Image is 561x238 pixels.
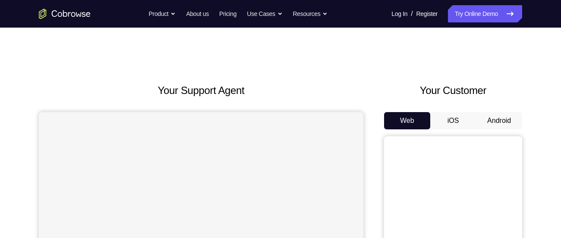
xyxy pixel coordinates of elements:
[430,112,476,129] button: iOS
[448,5,522,22] a: Try Online Demo
[149,5,176,22] button: Product
[384,83,522,98] h2: Your Customer
[416,5,438,22] a: Register
[39,83,363,98] h2: Your Support Agent
[219,5,236,22] a: Pricing
[247,5,282,22] button: Use Cases
[39,9,91,19] a: Go to the home page
[186,5,208,22] a: About us
[293,5,328,22] button: Resources
[411,9,413,19] span: /
[384,112,430,129] button: Web
[391,5,407,22] a: Log In
[476,112,522,129] button: Android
